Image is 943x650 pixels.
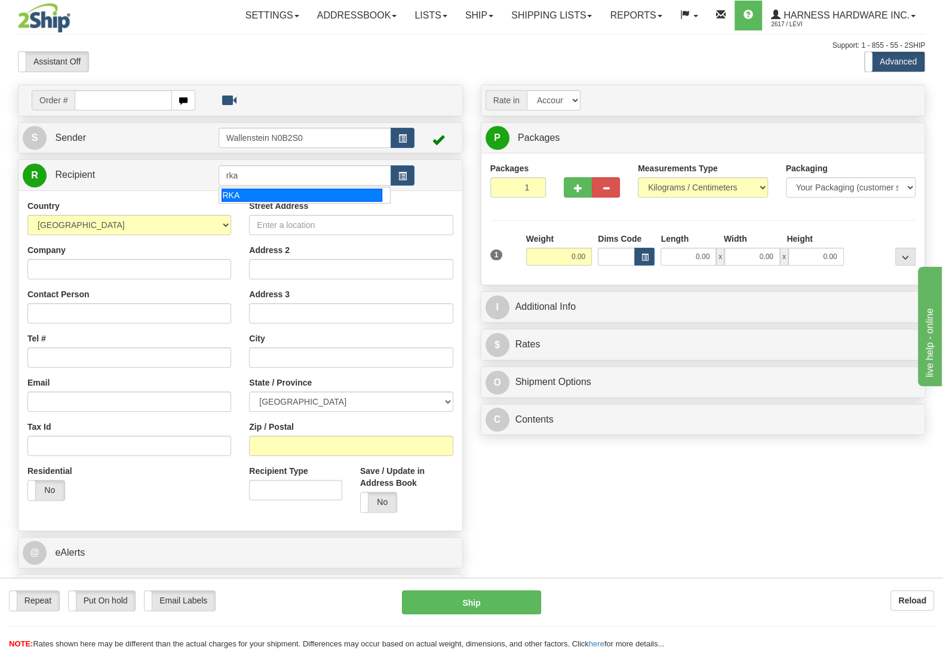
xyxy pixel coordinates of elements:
div: ... [895,248,916,266]
label: Email Labels [145,591,215,611]
span: $ [486,333,509,357]
span: Harness Hardware Inc. [781,10,910,20]
a: Shipping lists [502,1,601,30]
label: No [361,492,397,512]
label: Company [27,244,66,256]
label: Advanced [865,52,924,72]
span: Order # [32,90,75,110]
a: Lists [406,1,456,30]
label: Address 2 [249,244,290,256]
a: Reports [601,1,671,30]
a: here [589,639,604,648]
a: @ eAlerts [23,541,458,565]
iframe: chat widget [916,264,942,386]
span: O [486,371,509,395]
label: Save / Update in Address Book [360,465,453,489]
label: No [28,480,64,500]
label: Packaging [786,162,828,174]
span: I [486,295,509,319]
a: Addressbook [308,1,406,30]
label: State / Province [249,377,312,389]
span: @ [23,541,47,565]
label: Measurements Type [638,162,718,174]
label: Country [27,200,60,212]
label: Repeat [10,591,59,611]
span: 1 [490,249,503,260]
label: Tax Id [27,421,51,433]
span: R [23,164,47,187]
label: City [249,332,265,344]
label: Tel # [27,332,46,344]
label: Email [27,377,50,389]
span: Rate in [486,90,527,110]
a: Harness Hardware Inc. 2617 / Levi [762,1,924,30]
a: CContents [486,408,921,432]
label: Dims Code [598,233,641,245]
div: Support: 1 - 855 - 55 - 2SHIP [18,41,925,51]
span: 2617 / Levi [771,19,861,30]
label: Put On hold [69,591,136,611]
label: Residential [27,465,72,477]
b: Reload [898,596,926,605]
a: IAdditional Info [486,295,921,319]
div: live help - online [9,7,110,21]
a: P Packages [486,126,921,150]
label: Zip / Postal [249,421,294,433]
span: NOTE: [9,639,33,648]
input: Enter a location [249,215,453,235]
button: Ship [402,590,541,614]
a: Settings [236,1,308,30]
label: Width [724,233,747,245]
input: Recipient Id [219,165,391,186]
span: eAlerts [55,547,85,557]
span: Sender [55,133,86,143]
span: x [716,248,724,266]
span: x [780,248,788,266]
label: Height [787,233,813,245]
input: Sender Id [219,128,391,148]
span: C [486,408,509,432]
label: Packages [490,162,529,174]
span: S [23,126,47,150]
button: Reload [890,590,934,611]
label: Street Address [249,200,308,212]
label: Contact Person [27,288,89,300]
span: P [486,126,509,150]
a: R Recipient [23,163,196,187]
a: OShipment Options [486,370,921,395]
span: Packages [518,133,560,143]
a: $Rates [486,332,921,357]
span: Recipient [55,170,95,180]
div: RKA [222,189,382,202]
label: Weight [526,233,554,245]
label: Address 3 [249,288,290,300]
a: Ship [456,1,502,30]
label: Length [661,233,689,245]
img: logo2617.jpg [18,3,70,33]
a: S Sender [23,126,219,150]
label: Recipient Type [249,465,308,477]
label: Assistant Off [19,52,88,72]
